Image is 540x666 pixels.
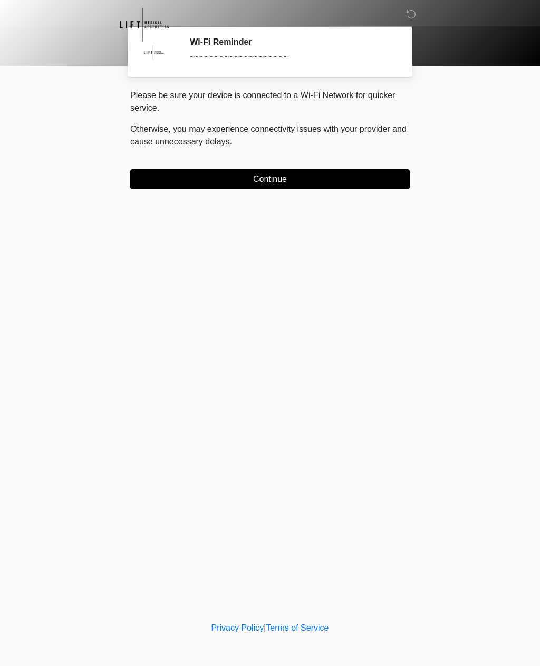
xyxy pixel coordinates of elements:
[120,8,169,42] img: Lift Medical Aesthetics Logo
[211,623,264,632] a: Privacy Policy
[230,137,232,146] span: .
[130,169,410,189] button: Continue
[264,623,266,632] a: |
[138,37,170,69] img: Agent Avatar
[190,51,394,64] div: ~~~~~~~~~~~~~~~~~~~~
[130,89,410,114] p: Please be sure your device is connected to a Wi-Fi Network for quicker service.
[130,123,410,148] p: Otherwise, you may experience connectivity issues with your provider and cause unnecessary delays
[266,623,329,632] a: Terms of Service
